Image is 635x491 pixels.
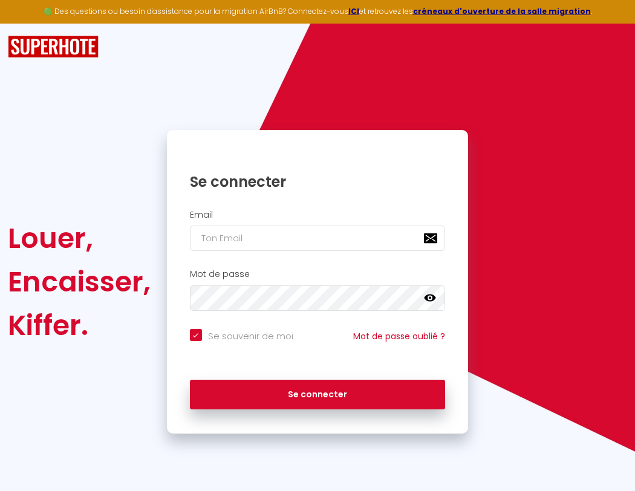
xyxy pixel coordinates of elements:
[8,260,151,304] div: Encaisser,
[8,36,99,58] img: SuperHote logo
[190,380,446,410] button: Se connecter
[190,210,446,220] h2: Email
[413,6,591,16] a: créneaux d'ouverture de la salle migration
[8,216,151,260] div: Louer,
[348,6,359,16] a: ICI
[190,172,446,191] h1: Se connecter
[190,269,446,279] h2: Mot de passe
[8,304,151,347] div: Kiffer.
[190,226,446,251] input: Ton Email
[353,330,445,342] a: Mot de passe oublié ?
